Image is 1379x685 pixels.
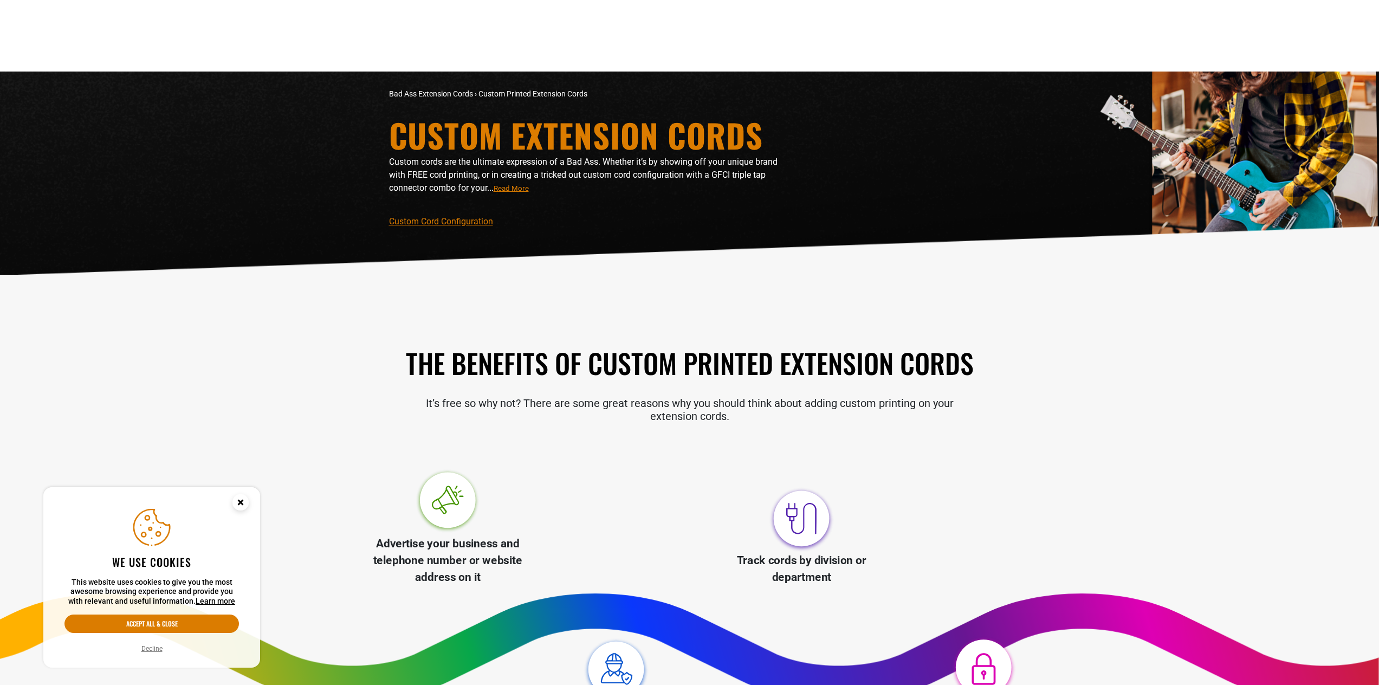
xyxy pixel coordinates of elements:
h2: The Benefits of Custom Printed Extension Cords [389,345,990,380]
aside: Cookie Consent [43,487,260,668]
span: Read More [494,184,529,192]
a: Bad Ass Extension Cords [389,89,473,98]
img: Advertise [414,468,481,535]
a: Custom Cord Configuration [389,216,493,227]
span: › [475,89,477,98]
nav: breadcrumbs [389,88,785,100]
p: This website uses cookies to give you the most awesome browsing experience and provide you with r... [64,578,239,606]
button: Decline [138,643,166,654]
p: Track cords by division or department [714,552,890,586]
span: Custom Printed Extension Cords [478,89,587,98]
p: Custom cords are the ultimate expression of a Bad Ass. Whether it’s by showing off your unique br... [389,156,785,195]
a: Learn more [196,597,235,605]
p: It’s free so why not? There are some great reasons why you should think about adding custom print... [389,397,990,423]
p: Advertise your business and telephone number or website address on it [360,535,536,586]
h2: We use cookies [64,555,239,569]
img: Track [768,485,835,552]
h1: Custom Extension Cords [389,119,785,151]
button: Accept all & close [64,615,239,633]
